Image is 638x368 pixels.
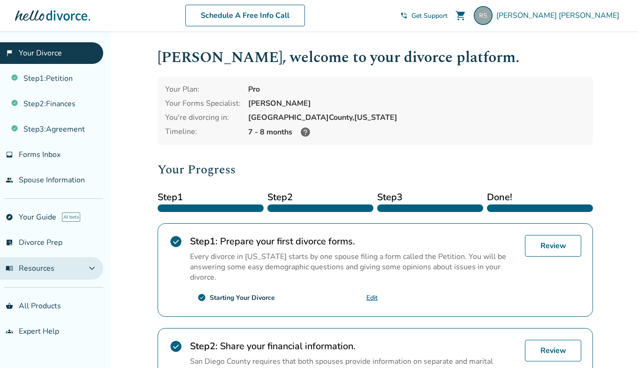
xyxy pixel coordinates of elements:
[6,49,13,57] span: flag_2
[158,190,264,204] span: Step 1
[158,160,593,179] h2: Your Progress
[190,340,218,352] strong: Step 2 :
[197,293,206,302] span: check_circle
[248,84,585,94] div: Pro
[165,84,241,94] div: Your Plan:
[400,11,448,20] a: phone_in_talkGet Support
[165,112,241,123] div: You're divorcing in:
[525,340,581,361] a: Review
[190,235,517,248] h2: Prepare your first divorce forms.
[62,212,80,222] span: AI beta
[248,98,585,109] div: [PERSON_NAME]
[474,6,493,25] img: zoodad72@gmail.com
[248,112,585,123] div: [GEOGRAPHIC_DATA] County, [US_STATE]
[190,340,517,352] h2: Share your financial information.
[6,328,13,335] span: groups
[169,340,182,353] span: check_circle
[455,10,466,21] span: shopping_cart
[411,11,448,20] span: Get Support
[6,302,13,310] span: shopping_basket
[248,126,585,138] div: 7 - 8 months
[400,12,408,19] span: phone_in_talk
[190,251,517,282] p: Every divorce in [US_STATE] starts by one spouse filing a form called the Petition. You will be a...
[158,46,593,69] h1: [PERSON_NAME] , welcome to your divorce platform.
[185,5,305,26] a: Schedule A Free Info Call
[190,235,218,248] strong: Step 1 :
[165,98,241,109] div: Your Forms Specialist:
[525,235,581,257] a: Review
[267,190,373,204] span: Step 2
[210,293,275,302] div: Starting Your Divorce
[165,126,241,138] div: Timeline:
[19,149,61,160] span: Forms Inbox
[6,239,13,246] span: list_alt_check
[377,190,483,204] span: Step 3
[487,190,593,204] span: Done!
[6,151,13,158] span: inbox
[591,323,638,368] iframe: Chat Widget
[6,263,54,274] span: Resources
[6,265,13,272] span: menu_book
[86,263,98,274] span: expand_more
[6,213,13,221] span: explore
[6,176,13,184] span: people
[496,10,623,21] span: [PERSON_NAME] [PERSON_NAME]
[169,235,182,248] span: check_circle
[366,293,378,302] a: Edit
